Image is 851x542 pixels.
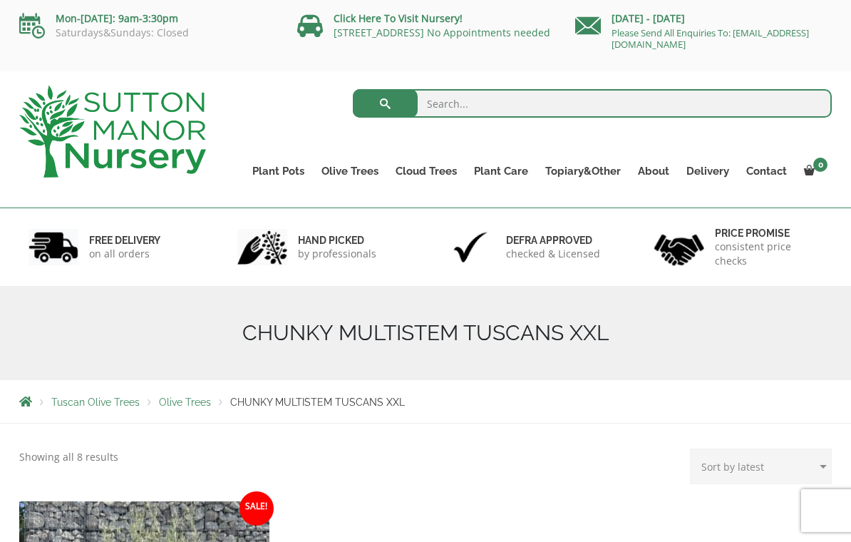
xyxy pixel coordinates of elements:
h6: hand picked [298,234,376,247]
p: checked & Licensed [506,247,600,261]
nav: Breadcrumbs [19,396,832,407]
span: CHUNKY MULTISTEM TUSCANS XXL [230,397,405,408]
a: Plant Pots [244,161,313,181]
a: About [629,161,678,181]
select: Shop order [690,449,832,484]
a: Cloud Trees [387,161,465,181]
h6: Price promise [715,227,823,240]
p: Showing all 8 results [19,449,118,466]
a: Olive Trees [313,161,387,181]
a: [STREET_ADDRESS] No Appointments needed [334,26,550,39]
p: Mon-[DATE]: 9am-3:30pm [19,10,276,27]
p: on all orders [89,247,160,261]
a: Tuscan Olive Trees [51,397,140,408]
a: 0 [795,161,832,181]
span: Sale! [239,491,274,526]
a: Olive Trees [159,397,211,408]
a: Contact [738,161,795,181]
h1: CHUNKY MULTISTEM TUSCANS XXL [19,320,832,346]
img: 4.jpg [654,225,704,269]
img: 1.jpg [29,229,78,265]
h6: FREE DELIVERY [89,234,160,247]
a: Plant Care [465,161,537,181]
p: consistent price checks [715,240,823,268]
a: Topiary&Other [537,161,629,181]
p: Saturdays&Sundays: Closed [19,27,276,39]
img: 3.jpg [445,229,495,265]
img: 2.jpg [237,229,287,265]
a: Please Send All Enquiries To: [EMAIL_ADDRESS][DOMAIN_NAME] [612,26,809,51]
p: [DATE] - [DATE] [575,10,832,27]
p: by professionals [298,247,376,261]
a: Delivery [678,161,738,181]
h6: Defra approved [506,234,600,247]
img: logo [19,86,206,178]
span: 0 [813,158,827,172]
a: Click Here To Visit Nursery! [334,11,463,25]
input: Search... [353,89,832,118]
